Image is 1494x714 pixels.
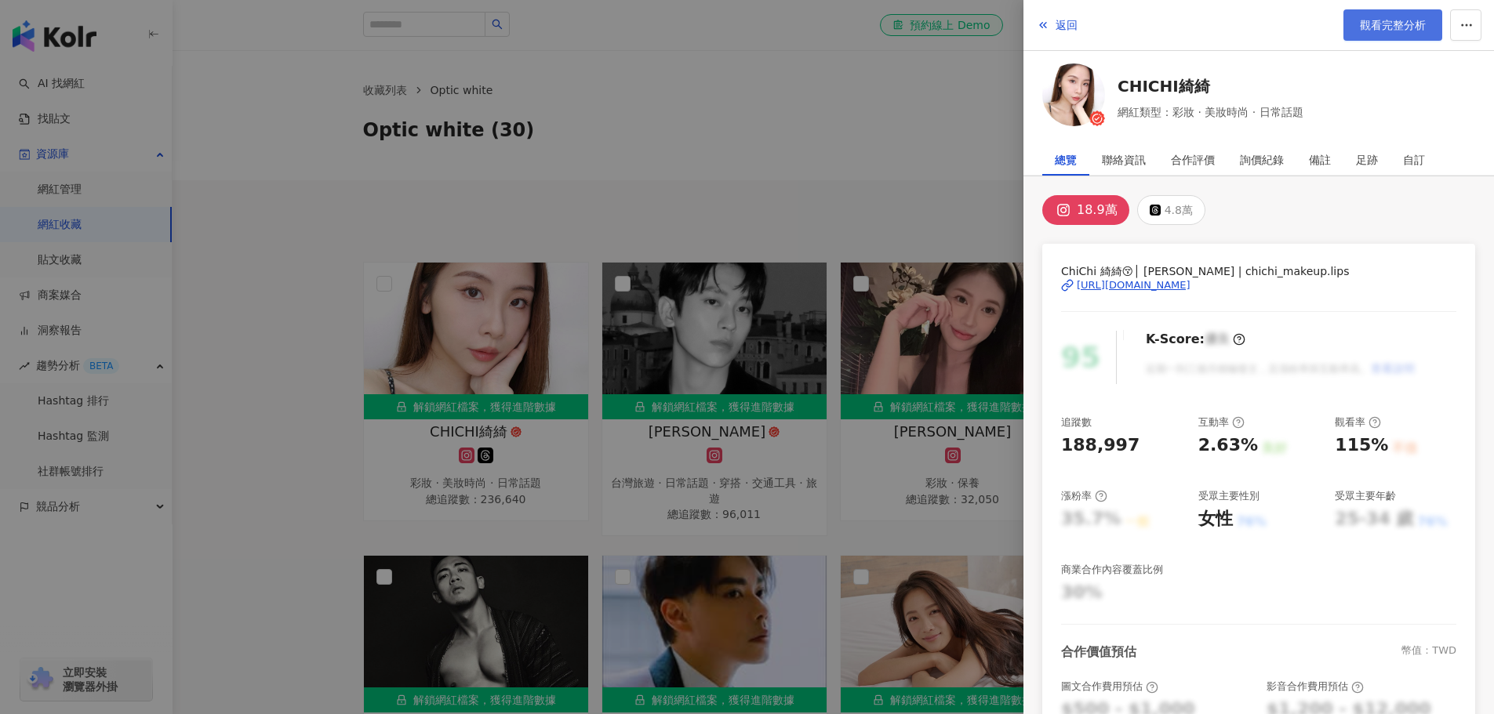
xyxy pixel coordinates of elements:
div: 追蹤數 [1061,415,1092,429]
a: CHICHI綺綺 [1118,75,1303,97]
button: 4.8萬 [1137,195,1205,225]
div: 自訂 [1403,144,1425,176]
div: 合作評價 [1171,144,1215,176]
a: 觀看完整分析 [1343,9,1442,41]
a: [URL][DOMAIN_NAME] [1061,278,1456,292]
span: ChiChi 綺綺😚│ [PERSON_NAME] | chichi_makeup.lips [1061,263,1456,280]
div: 圖文合作費用預估 [1061,680,1158,694]
div: K-Score : [1146,331,1245,348]
div: 4.8萬 [1165,199,1193,221]
div: 幣值：TWD [1401,643,1456,661]
div: 互動率 [1198,415,1245,429]
div: 詢價紀錄 [1240,144,1284,176]
div: 受眾主要性別 [1198,489,1260,503]
div: 足跡 [1356,144,1378,176]
div: 18.9萬 [1077,199,1118,221]
div: 合作價值預估 [1061,643,1136,661]
button: 18.9萬 [1042,195,1129,225]
div: [URL][DOMAIN_NAME] [1077,278,1190,292]
div: 受眾主要年齡 [1335,489,1396,503]
div: 2.63% [1198,433,1258,458]
div: 115% [1335,433,1388,458]
span: 觀看完整分析 [1360,19,1426,31]
div: 女性 [1198,507,1233,531]
img: KOL Avatar [1042,63,1105,126]
div: 188,997 [1061,433,1140,458]
span: 返回 [1056,19,1078,31]
div: 漲粉率 [1061,489,1107,503]
div: 影音合作費用預估 [1267,680,1364,694]
button: 返回 [1036,9,1078,41]
a: KOL Avatar [1042,63,1105,132]
div: 聯絡資訊 [1102,144,1146,176]
div: 備註 [1309,144,1331,176]
div: 觀看率 [1335,415,1381,429]
div: 商業合作內容覆蓋比例 [1061,563,1163,577]
span: 網紅類型：彩妝 · 美妝時尚 · 日常話題 [1118,103,1303,121]
div: 總覽 [1055,144,1077,176]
